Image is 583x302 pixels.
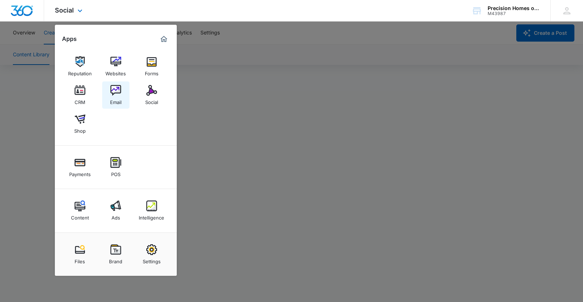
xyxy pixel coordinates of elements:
[66,81,94,109] a: CRM
[66,241,94,268] a: Files
[102,241,129,268] a: Brand
[71,211,89,221] div: Content
[138,197,165,224] a: Intelligence
[143,255,161,264] div: Settings
[488,11,540,16] div: account id
[138,81,165,109] a: Social
[109,255,122,264] div: Brand
[138,53,165,80] a: Forms
[66,197,94,224] a: Content
[102,81,129,109] a: Email
[62,36,77,42] h2: Apps
[74,124,86,134] div: Shop
[75,96,85,105] div: CRM
[68,67,92,76] div: Reputation
[138,241,165,268] a: Settings
[105,67,126,76] div: Websites
[488,5,540,11] div: account name
[75,255,85,264] div: Files
[66,110,94,137] a: Shop
[102,53,129,80] a: Websites
[102,154,129,181] a: POS
[66,154,94,181] a: Payments
[102,197,129,224] a: Ads
[69,168,91,177] div: Payments
[158,33,170,45] a: Marketing 360® Dashboard
[145,67,158,76] div: Forms
[66,53,94,80] a: Reputation
[111,168,120,177] div: POS
[110,96,122,105] div: Email
[55,6,74,14] span: Social
[112,211,120,221] div: Ads
[145,96,158,105] div: Social
[139,211,164,221] div: Intelligence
